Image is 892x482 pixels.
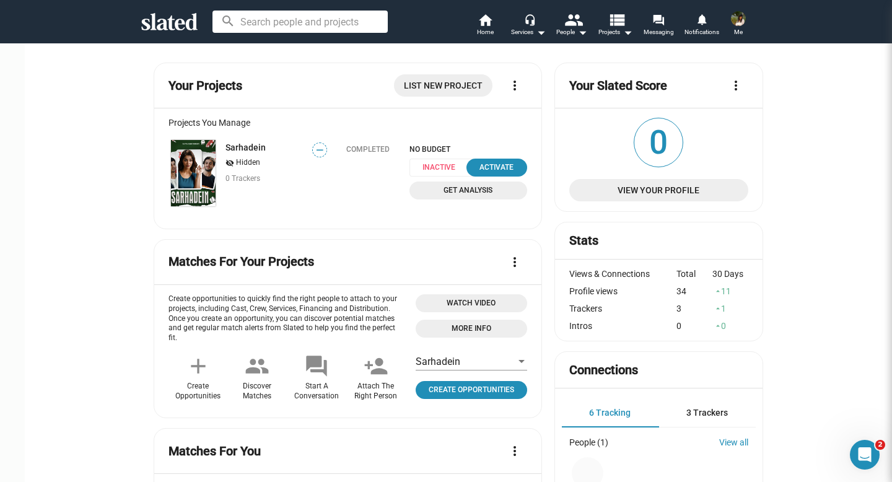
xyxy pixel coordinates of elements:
iframe: Intercom live chat [850,440,880,470]
a: View all [719,437,748,447]
div: 30 Days [712,269,748,279]
span: 0 Trackers [225,174,260,183]
div: 1 [712,304,748,313]
div: Create Opportunities [175,382,221,401]
span: 6 Tracking [589,408,631,418]
mat-icon: arrow_drop_up [714,322,722,330]
span: Sarhadein [416,356,460,367]
span: 0 [634,118,683,167]
span: Home [477,25,494,40]
a: Notifications [680,12,724,40]
a: Messaging [637,12,680,40]
mat-card-title: Your Projects [168,77,242,94]
span: List New Project [404,74,483,97]
mat-icon: forum [652,14,664,25]
span: Messaging [644,25,674,40]
span: — [313,144,326,156]
span: Inactive [409,159,476,177]
mat-card-title: Matches For Your Projects [168,253,314,270]
span: Hidden [236,158,260,168]
mat-icon: view_list [608,11,626,28]
div: Trackers [569,304,677,313]
button: Open 'Opportunities Intro Video' dialog [416,294,527,312]
mat-icon: arrow_drop_up [714,287,722,296]
mat-card-title: Matches For You [168,443,261,460]
div: Total [676,269,712,279]
mat-card-title: Your Slated Score [569,77,667,94]
div: Profile views [569,286,677,296]
div: People [556,25,587,40]
mat-icon: people [245,354,269,379]
div: 3 [676,304,712,313]
input: Search people and projects [212,11,388,33]
button: Projects [593,12,637,40]
span: Create Opportunities [421,383,522,397]
mat-icon: people [564,11,582,28]
div: Projects You Manage [168,118,527,128]
mat-icon: add [186,354,211,379]
mat-card-title: Connections [569,362,638,379]
div: Services [511,25,546,40]
img: Sarhadein [171,140,216,206]
div: Completed [346,145,390,154]
a: Click to open project profile page opportunities tab [416,381,527,399]
img: Esha Bargate [731,11,746,26]
div: People (1) [569,437,608,447]
mat-icon: forum [304,354,329,379]
div: 34 [676,286,712,296]
button: Esha BargateMe [724,9,753,41]
span: 2 [875,440,885,450]
a: Sarhadein [225,142,266,152]
a: Open 'More info' dialog with information about Opportunities [416,320,527,338]
div: 0 [712,321,748,331]
a: Get Analysis [409,182,527,199]
div: Views & Connections [569,269,677,279]
mat-card-title: Stats [569,232,598,249]
span: 3 Trackers [686,408,728,418]
span: View Your Profile [579,179,738,201]
div: Discover Matches [243,382,271,401]
mat-icon: home [478,12,492,27]
span: Me [734,25,743,40]
mat-icon: arrow_drop_down [575,25,590,40]
div: Intros [569,321,677,331]
mat-icon: arrow_drop_up [714,304,722,313]
mat-icon: person_add [364,354,388,379]
div: Start A Conversation [294,382,339,401]
mat-icon: more_vert [507,255,522,269]
span: Get Analysis [417,184,520,197]
a: Sarhadein [168,138,218,209]
mat-icon: more_vert [728,78,743,93]
div: Attach The Right Person [354,382,397,401]
span: Notifications [684,25,719,40]
mat-icon: more_vert [507,444,522,458]
button: Services [507,12,550,40]
span: NO BUDGET [409,145,527,154]
span: Projects [598,25,632,40]
p: Create opportunities to quickly find the right people to attach to your projects, including Cast,... [168,294,406,344]
span: More Info [423,322,520,335]
a: List New Project [394,74,492,97]
mat-icon: arrow_drop_down [620,25,635,40]
div: Activate [474,161,520,174]
mat-icon: notifications [696,13,707,25]
span: Watch Video [423,297,520,310]
button: People [550,12,593,40]
button: Activate [466,159,527,177]
a: Home [463,12,507,40]
mat-icon: headset_mic [524,14,535,25]
mat-icon: arrow_drop_down [533,25,548,40]
mat-icon: more_vert [507,78,522,93]
mat-icon: visibility_off [225,157,234,169]
div: 11 [712,286,748,296]
a: View Your Profile [569,179,748,201]
div: 0 [676,321,712,331]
